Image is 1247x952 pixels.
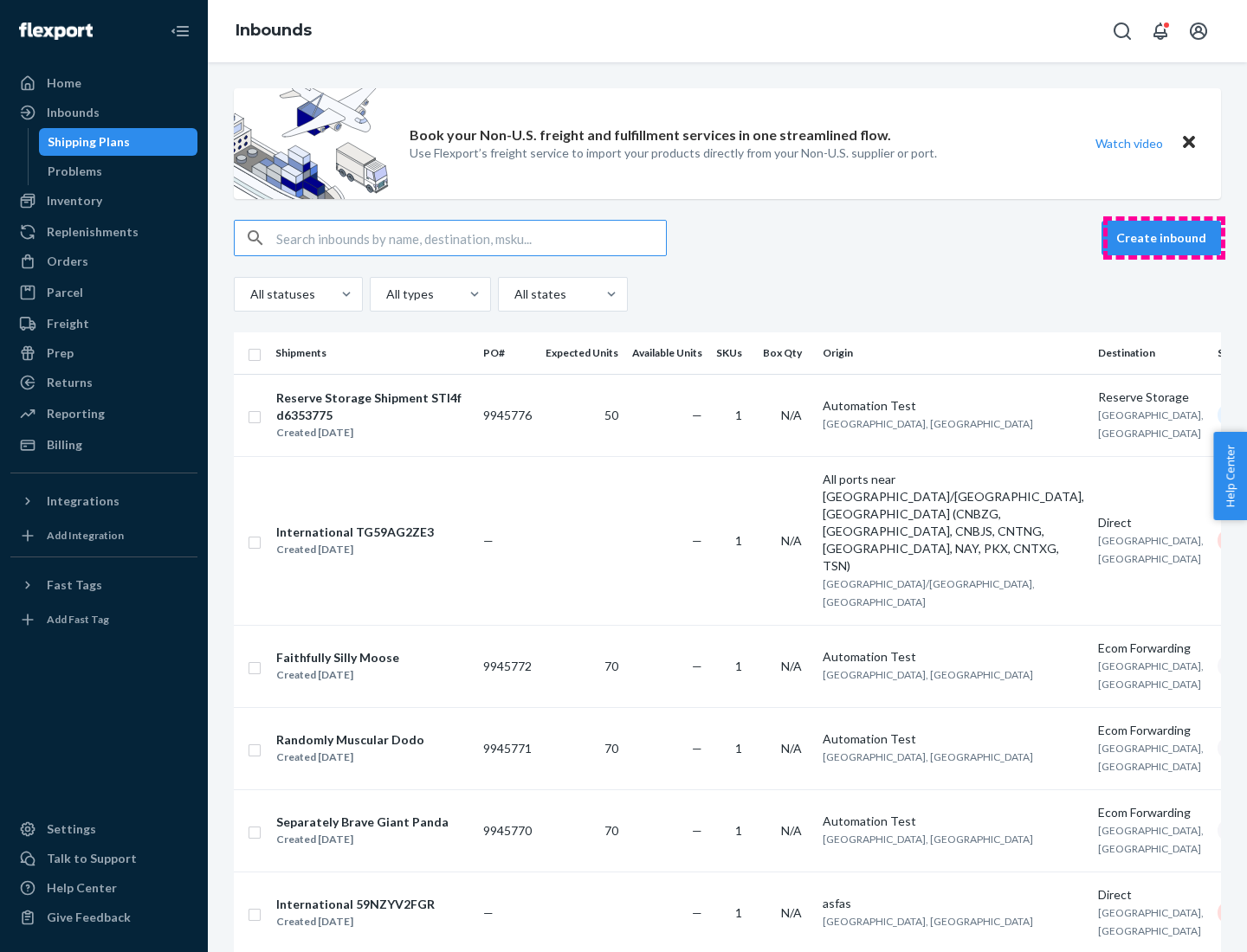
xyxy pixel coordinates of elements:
div: International TG59AG2ZE3 [276,524,434,541]
div: asfas [823,895,1084,912]
img: Flexport logo [19,23,93,40]
span: N/A [781,823,802,838]
span: 70 [604,823,618,838]
div: Randomly Muscular Dodo [276,731,424,749]
button: Open account menu [1181,14,1216,48]
a: Talk to Support [10,845,197,872]
div: Reserve Storage [1098,389,1204,406]
th: Available Units [625,332,709,374]
span: N/A [781,533,802,548]
button: Watch video [1084,131,1174,156]
a: Inbounds [236,21,312,40]
div: Replenishments [47,223,139,241]
a: Help Center [10,874,197,902]
span: [GEOGRAPHIC_DATA], [GEOGRAPHIC_DATA] [1098,742,1204,773]
a: Parcel [10,279,197,306]
span: — [483,533,494,548]
div: Reserve Storage Shipment STI4fd6353775 [276,389,468,424]
button: Give Feedback [10,904,197,931]
div: Automation Test [823,813,1084,830]
span: [GEOGRAPHIC_DATA]/[GEOGRAPHIC_DATA], [GEOGRAPHIC_DATA] [823,577,1035,608]
div: Automation Test [823,648,1084,666]
span: — [692,741,702,756]
div: Freight [47,315,89,332]
div: Integrations [47,492,120,510]
a: Shipping Plans [39,128,198,156]
td: 9945770 [476,789,539,872]
a: Returns [10,369,197,396]
p: Use Flexport’s freight service to import your products directly from your Non-U.S. supplier or port. [410,145,937,162]
div: Add Fast Tag [47,612,109,627]
div: All ports near [GEOGRAPHIC_DATA]/[GEOGRAPHIC_DATA], [GEOGRAPHIC_DATA] (CNBZG, [GEOGRAPHIC_DATA], ... [823,471,1084,575]
span: [GEOGRAPHIC_DATA], [GEOGRAPHIC_DATA] [1098,824,1204,855]
a: Home [10,69,197,97]
div: Returns [47,374,93,391]
span: 1 [735,533,742,548]
span: [GEOGRAPHIC_DATA], [GEOGRAPHIC_DATA] [823,417,1033,430]
a: Orders [10,248,197,275]
div: Reporting [47,405,105,422]
span: — [692,408,702,422]
span: 1 [735,823,742,838]
span: [GEOGRAPHIC_DATA], [GEOGRAPHIC_DATA] [823,915,1033,928]
span: N/A [781,905,802,920]
span: [GEOGRAPHIC_DATA], [GEOGRAPHIC_DATA] [1098,659,1204,691]
span: N/A [781,659,802,673]
a: Freight [10,310,197,338]
div: Give Feedback [47,909,131,926]
span: [GEOGRAPHIC_DATA], [GEOGRAPHIC_DATA] [823,833,1033,846]
div: Prep [47,344,74,362]
div: Fast Tags [47,576,102,594]
span: 70 [604,741,618,756]
div: Automation Test [823,397,1084,415]
div: Direct [1098,886,1204,904]
th: SKUs [709,332,756,374]
span: [GEOGRAPHIC_DATA], [GEOGRAPHIC_DATA] [823,750,1033,763]
span: — [692,659,702,673]
button: Integrations [10,487,197,515]
span: — [692,905,702,920]
td: 9945771 [476,707,539,789]
div: Settings [47,820,96,838]
button: Open notifications [1143,14,1178,48]
div: International 59NZYV2FGR [276,896,435,913]
button: Close [1178,131,1200,156]
div: Created [DATE] [276,541,434,558]
div: Created [DATE] [276,666,399,684]
div: Parcel [47,284,83,301]
span: [GEOGRAPHIC_DATA], [GEOGRAPHIC_DATA] [823,668,1033,681]
th: Shipments [268,332,476,374]
span: — [692,823,702,838]
div: Home [47,74,81,92]
span: 1 [735,741,742,756]
th: Destination [1091,332,1211,374]
button: Create inbound [1102,221,1221,255]
div: Ecom Forwarding [1098,722,1204,739]
div: Created [DATE] [276,831,449,848]
th: Expected Units [539,332,625,374]
div: Separately Brave Giant Panda [276,814,449,831]
a: Add Integration [10,522,197,550]
a: Replenishments [10,218,197,246]
div: Inventory [47,192,102,209]
div: Talk to Support [47,850,137,867]
div: Direct [1098,514,1204,531]
div: Billing [47,436,82,453]
span: — [483,905,494,920]
div: Problems [48,163,102,180]
div: Created [DATE] [276,749,424,766]
p: Book your Non-U.S. freight and fulfillment services in one streamlined flow. [410,125,891,145]
span: [GEOGRAPHIC_DATA], [GEOGRAPHIC_DATA] [1098,408,1204,440]
a: Settings [10,815,197,843]
span: 1 [735,659,742,673]
span: 50 [604,408,618,422]
span: — [692,533,702,548]
span: N/A [781,741,802,756]
th: PO# [476,332,539,374]
span: Help Center [1213,432,1247,520]
th: Box Qty [756,332,816,374]
div: Help Center [47,879,117,897]
div: Created [DATE] [276,913,435,930]
span: 1 [735,408,742,422]
input: All statuses [249,286,250,303]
